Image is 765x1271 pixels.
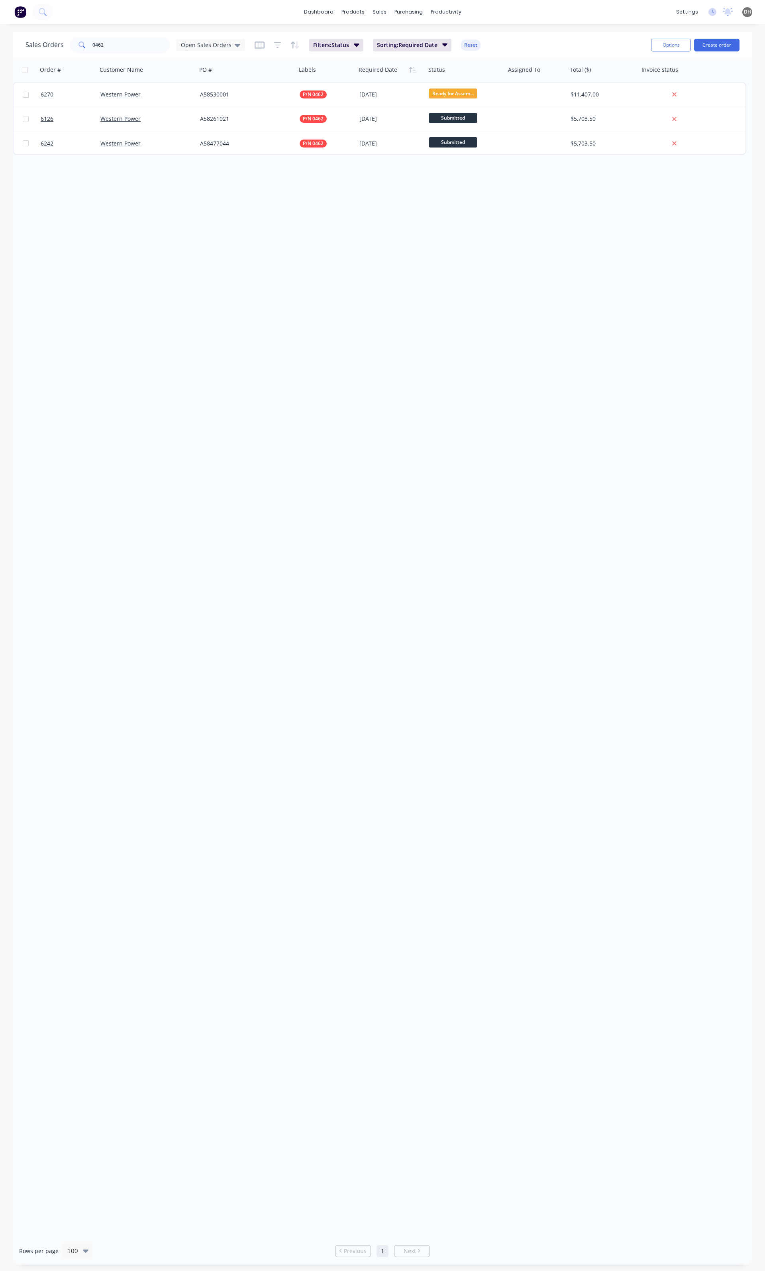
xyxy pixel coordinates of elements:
div: A58261021 [200,115,288,123]
span: 6270 [41,91,53,98]
span: Filters: Status [313,41,349,49]
div: Total ($) [570,66,591,74]
div: $11,407.00 [571,91,633,98]
div: sales [369,6,390,18]
h1: Sales Orders [25,41,64,49]
div: Invoice status [641,66,678,74]
a: Page 1 is your current page [377,1245,388,1257]
button: Options [651,39,691,51]
div: Assigned To [508,66,540,74]
a: 6242 [41,132,100,155]
img: Factory [14,6,26,18]
span: P/N 0462 [303,115,324,123]
a: Western Power [100,115,141,122]
div: settings [672,6,702,18]
ul: Pagination [332,1245,433,1257]
div: productivity [427,6,465,18]
a: Western Power [100,91,141,98]
div: Order # [40,66,61,74]
div: Customer Name [100,66,143,74]
div: [DATE] [359,115,423,123]
div: [DATE] [359,91,423,98]
div: PO # [199,66,212,74]
span: Open Sales Orders [181,41,231,49]
button: P/N 0462 [300,91,327,98]
button: Filters:Status [309,39,363,51]
button: Create order [694,39,739,51]
span: Previous [344,1247,367,1255]
button: P/N 0462 [300,115,327,123]
span: Rows per page [19,1247,59,1255]
span: DH [744,8,751,16]
button: Sorting:Required Date [373,39,452,51]
span: Ready for Assem... [429,89,477,98]
div: Labels [299,66,316,74]
div: Status [428,66,445,74]
span: 6126 [41,115,53,123]
span: P/N 0462 [303,140,324,148]
a: Western Power [100,140,141,147]
a: Previous page [335,1247,371,1255]
span: Submitted [429,137,477,147]
span: Submitted [429,113,477,123]
input: Search... [92,37,170,53]
span: Sorting: Required Date [377,41,437,49]
button: Reset [461,39,481,51]
div: purchasing [390,6,427,18]
div: Required Date [359,66,397,74]
div: A58530001 [200,91,288,98]
span: 6242 [41,140,53,148]
span: Next [404,1247,416,1255]
div: $5,703.50 [571,115,633,123]
div: A58477044 [200,140,288,148]
div: products [337,6,369,18]
a: 6270 [41,83,100,106]
span: P/N 0462 [303,91,324,98]
button: P/N 0462 [300,140,327,148]
div: [DATE] [359,140,423,148]
a: dashboard [300,6,337,18]
a: Next page [394,1247,430,1255]
div: $5,703.50 [571,140,633,148]
a: 6126 [41,107,100,131]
